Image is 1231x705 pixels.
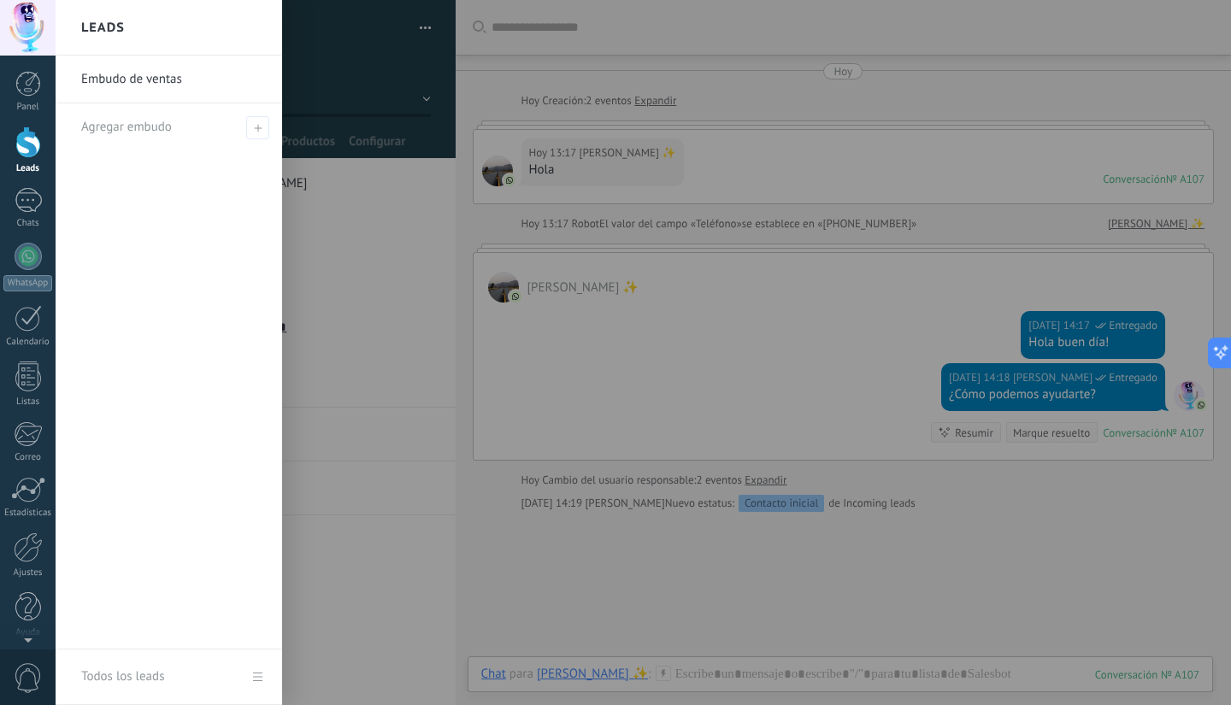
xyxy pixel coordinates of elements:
div: Estadísticas [3,508,53,519]
div: Correo [3,452,53,463]
a: Embudo de ventas [81,56,265,103]
div: Panel [3,102,53,113]
div: Chats [3,218,53,229]
div: WhatsApp [3,275,52,291]
div: Todos los leads [81,653,164,701]
span: Agregar embudo [246,116,269,139]
a: Todos los leads [56,649,282,705]
div: Calendario [3,337,53,348]
div: Ajustes [3,567,53,579]
div: Listas [3,397,53,408]
span: Agregar embudo [81,119,172,135]
div: Leads [3,163,53,174]
h2: Leads [81,1,125,55]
